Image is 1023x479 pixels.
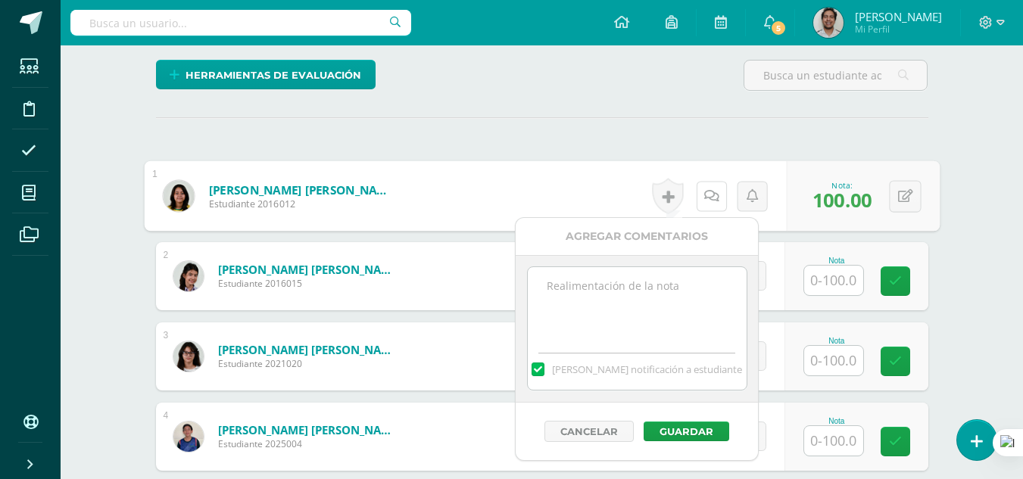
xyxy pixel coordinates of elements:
img: 2a0698b19a4965b32abf07ab1fa2c9b5.png [173,261,204,291]
a: [PERSON_NAME] [PERSON_NAME] [208,182,395,198]
input: Busca un usuario... [70,10,411,36]
span: Mi Perfil [855,23,942,36]
a: [PERSON_NAME] [PERSON_NAME] [218,342,400,357]
span: Estudiante 2016012 [208,198,395,211]
input: Busca un estudiante aquí... [744,61,927,90]
div: Nota [803,257,870,265]
div: Nota [803,337,870,345]
img: 94b10c4b23a293ba5b4ad163c522c6ff.png [173,341,204,372]
span: Estudiante 2021020 [218,357,400,370]
input: 0-100.0 [804,266,863,295]
a: Herramientas de evaluación [156,60,376,89]
img: eb28769a265c20a7f2a062e4b93ebb68.png [813,8,844,38]
a: [PERSON_NAME] [PERSON_NAME] [218,422,400,437]
div: Nota: [812,179,872,190]
div: Nota [803,417,870,425]
span: [PERSON_NAME] [855,9,942,24]
input: 0-100.0 [804,426,863,456]
img: 182161ddecf195042ce710af94021bc1.png [163,180,194,211]
a: [PERSON_NAME] [PERSON_NAME] [218,262,400,277]
span: Estudiante 2025004 [218,437,400,450]
button: Guardar [644,421,729,441]
span: 100.00 [812,186,872,213]
button: Cancelar [544,421,634,442]
span: 5 [770,20,787,36]
span: Herramientas de evaluación [186,61,361,89]
span: [PERSON_NAME] notificación a estudiante [552,362,742,376]
input: 0-100.0 [804,346,863,375]
img: de6150c211cbc1f257cf4b5405fdced8.png [173,421,204,452]
span: Estudiante 2016015 [218,277,400,290]
div: Agregar Comentarios [516,218,758,255]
